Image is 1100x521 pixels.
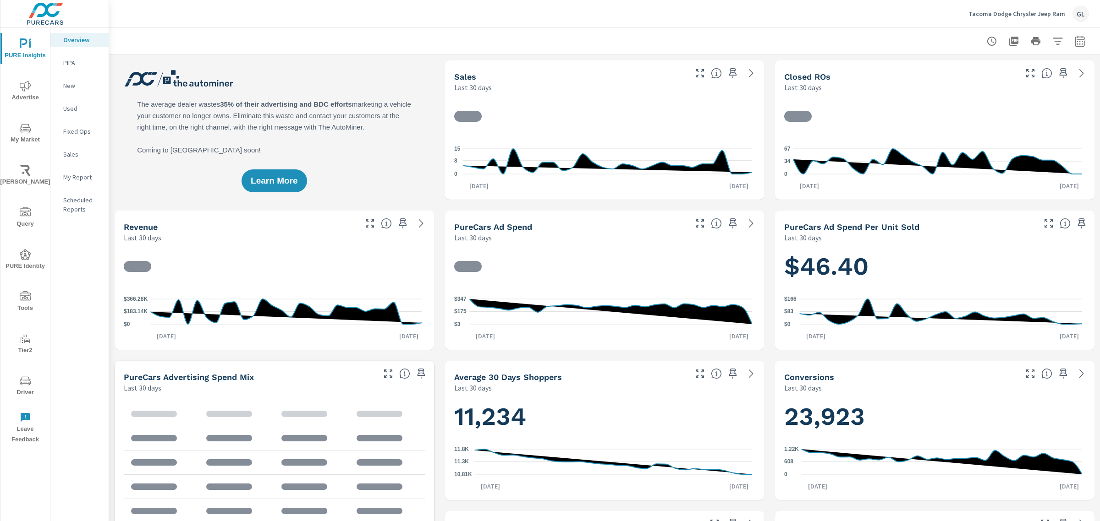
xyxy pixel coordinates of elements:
span: Number of Repair Orders Closed by the selected dealership group over the selected time range. [So... [1041,68,1052,79]
button: Make Fullscreen [1023,366,1038,381]
text: 10.81K [454,471,472,478]
button: Make Fullscreen [381,366,396,381]
div: Used [50,102,109,115]
text: $347 [454,296,467,302]
button: Make Fullscreen [693,366,707,381]
button: Learn More [242,169,307,192]
h5: Conversions [784,372,834,382]
button: Make Fullscreen [363,216,377,231]
text: $83 [784,309,793,315]
p: Last 30 days [784,382,822,393]
span: Driver [3,375,47,398]
span: Number of vehicles sold by the dealership over the selected date range. [Source: This data is sou... [711,68,722,79]
span: Save this to your personalized report [396,216,410,231]
text: $366.28K [124,296,148,302]
div: New [50,79,109,92]
button: Select Date Range [1071,32,1089,50]
span: A rolling 30 day total of daily Shoppers on the dealership website, averaged over the selected da... [711,368,722,379]
p: New [63,81,101,90]
div: nav menu [0,27,50,449]
p: [DATE] [1053,482,1085,491]
p: [DATE] [393,331,425,341]
text: $3 [454,321,461,327]
div: Scheduled Reports [50,193,109,216]
p: Sales [63,150,101,159]
p: PIPA [63,58,101,67]
text: 34 [784,158,791,164]
button: Apply Filters [1049,32,1067,50]
span: Learn More [251,177,297,185]
a: See more details in report [414,216,429,231]
h5: Sales [454,72,476,81]
text: $175 [454,309,467,315]
text: 0 [454,171,457,177]
text: 608 [784,459,793,465]
p: [DATE] [802,482,834,491]
span: Query [3,207,47,229]
button: "Export Report to PDF" [1005,32,1023,50]
p: Last 30 days [124,382,161,393]
p: [DATE] [463,181,495,190]
p: [DATE] [723,331,755,341]
span: Save this to your personalized report [726,366,740,381]
p: [DATE] [793,181,825,190]
p: My Report [63,173,101,182]
button: Make Fullscreen [1041,216,1056,231]
span: This table looks at how you compare to the amount of budget you spend per channel as opposed to y... [399,368,410,379]
p: [DATE] [723,482,755,491]
h1: $46.40 [784,251,1085,282]
text: 1.22K [784,446,799,452]
p: Last 30 days [454,382,492,393]
button: Make Fullscreen [1023,66,1038,81]
div: My Report [50,170,109,184]
p: [DATE] [150,331,182,341]
a: See more details in report [744,66,759,81]
a: See more details in report [744,366,759,381]
p: Scheduled Reports [63,195,101,214]
text: $183.14K [124,309,148,315]
span: [PERSON_NAME] [3,165,47,187]
text: 8 [454,157,457,164]
text: 11.8K [454,446,469,452]
div: Overview [50,33,109,47]
p: Last 30 days [124,232,161,243]
span: Tools [3,291,47,314]
span: Save this to your personalized report [726,216,740,231]
p: Overview [63,35,101,44]
div: Fixed Ops [50,125,109,138]
div: PIPA [50,56,109,70]
p: Last 30 days [784,232,822,243]
span: Save this to your personalized report [414,366,429,381]
button: Make Fullscreen [693,66,707,81]
button: Print Report [1027,32,1045,50]
h5: PureCars Ad Spend Per Unit Sold [784,222,919,232]
text: 0 [784,471,787,478]
span: The number of dealer-specified goals completed by a visitor. [Source: This data is provided by th... [1041,368,1052,379]
p: [DATE] [469,331,501,341]
h5: PureCars Ad Spend [454,222,532,232]
span: My Market [3,123,47,145]
span: Save this to your personalized report [726,66,740,81]
span: Tier2 [3,333,47,356]
text: 67 [784,146,791,152]
span: Total sales revenue over the selected date range. [Source: This data is sourced from the dealer’s... [381,218,392,229]
a: See more details in report [744,216,759,231]
p: [DATE] [723,181,755,190]
span: Total cost of media for all PureCars channels for the selected dealership group over the selected... [711,218,722,229]
span: PURE Insights [3,38,47,61]
text: $0 [124,321,130,327]
p: Fixed Ops [63,127,101,136]
p: [DATE] [1053,181,1085,190]
div: GL [1072,5,1089,22]
h1: 23,923 [784,401,1085,432]
p: Tacoma Dodge Chrysler Jeep Ram [968,10,1065,18]
p: Last 30 days [454,232,492,243]
a: See more details in report [1074,66,1089,81]
h5: Revenue [124,222,158,232]
text: $166 [784,296,797,302]
span: Leave Feedback [3,412,47,445]
text: $0 [784,321,791,327]
span: Average cost of advertising per each vehicle sold at the dealer over the selected date range. The... [1060,218,1071,229]
span: Save this to your personalized report [1074,216,1089,231]
p: Last 30 days [454,82,492,93]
